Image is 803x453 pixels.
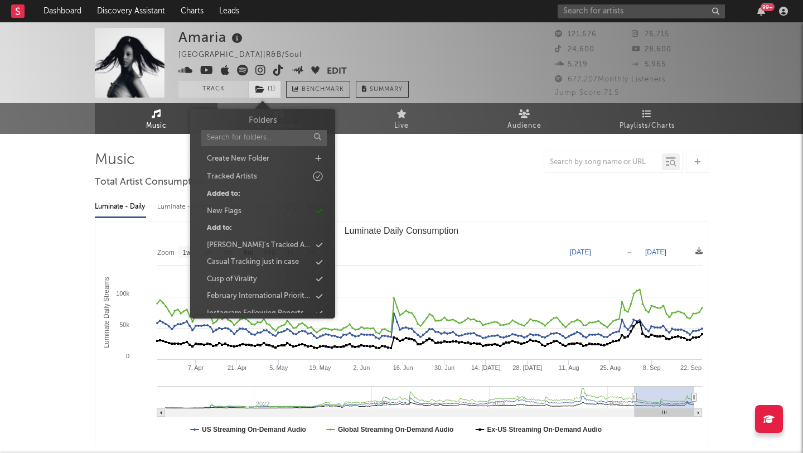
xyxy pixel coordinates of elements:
div: 99 + [761,3,775,11]
div: Luminate - Daily [95,197,146,216]
text: 25. Aug [600,364,621,371]
span: 5,965 [632,61,666,68]
span: ( 1 ) [248,81,281,98]
text: 5. May [269,364,288,371]
button: (1) [249,81,280,98]
text: 28. [DATE] [512,364,542,371]
div: Cusp of Virality [207,274,257,285]
svg: Luminate Daily Consumption [95,221,708,445]
h3: Folders [248,114,277,127]
span: 5,219 [555,61,588,68]
input: Search for folders... [201,130,327,146]
text: [DATE] [645,248,666,256]
text: Ex-US Streaming On-Demand Audio [487,426,602,433]
text: 22. Sep [680,364,702,371]
text: Zoom [157,249,175,257]
div: Amaria [178,28,245,46]
a: Audience [463,103,586,134]
span: Summary [370,86,403,93]
text: 30. Jun [434,364,454,371]
div: Tracked Artists [207,171,257,182]
text: 7. Apr [188,364,204,371]
a: Playlists/Charts [586,103,708,134]
input: Search for artists [558,4,725,18]
text: 8. Sep [643,364,661,371]
input: Search by song name or URL [544,158,662,167]
span: 24,600 [555,46,594,53]
div: Casual Tracking just in case [207,257,299,268]
span: Total Artist Consumption [95,176,205,189]
div: [GEOGRAPHIC_DATA] | R&B/Soul [178,49,315,62]
button: 99+ [757,7,765,16]
div: February International Priorities [207,291,311,302]
text: 21. Apr [228,364,247,371]
span: 76,715 [632,31,669,38]
text: 11. Aug [558,364,579,371]
span: 677,207 Monthly Listeners [555,76,666,83]
text: [DATE] [570,248,591,256]
text: 1w [183,249,192,257]
span: 28,600 [632,46,671,53]
text: 100k [116,290,129,297]
text: 2. Jun [353,364,370,371]
text: Luminate Daily Streams [103,277,110,348]
span: Playlists/Charts [620,119,675,133]
text: 19. May [309,364,331,371]
text: 0 [126,353,129,359]
button: Track [178,81,248,98]
span: Live [394,119,409,133]
text: 14. [DATE] [471,364,501,371]
div: New Flags [207,206,241,217]
div: [PERSON_NAME]'s Tracked Artists [207,240,311,251]
text: US Streaming On-Demand Audio [202,426,306,433]
div: Luminate - Weekly [157,197,216,216]
button: Edit [327,65,347,79]
text: → [626,248,633,256]
a: Music [95,103,217,134]
span: Benchmark [302,83,344,97]
button: Summary [356,81,409,98]
text: Luminate Daily Consumption [345,226,459,235]
div: Instagram Following Reports [207,308,304,319]
span: Music [146,119,167,133]
span: Jump Score: 71.5 [555,89,619,97]
div: Add to: [207,223,232,234]
a: Engagement [217,103,340,134]
span: 121,676 [555,31,597,38]
text: 16. Jun [393,364,413,371]
span: Audience [507,119,541,133]
div: Added to: [207,189,240,200]
text: Global Streaming On-Demand Audio [338,426,454,433]
a: Live [340,103,463,134]
div: Create New Folder [207,153,269,165]
a: Benchmark [286,81,350,98]
text: 50k [119,321,129,328]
